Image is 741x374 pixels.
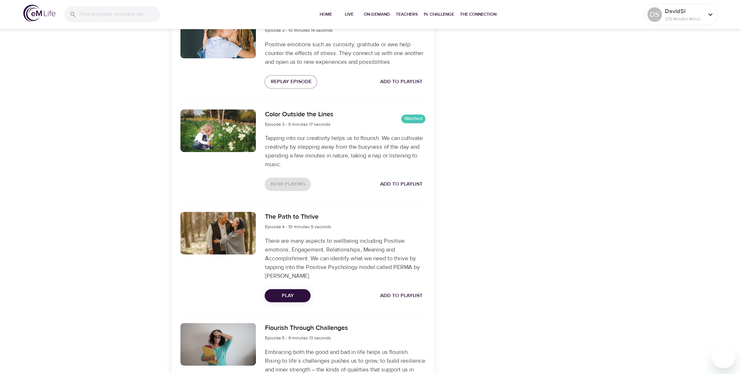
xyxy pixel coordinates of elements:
span: Live [340,11,358,18]
span: Episode 3 - 8 minutes 17 seconds [265,121,330,127]
span: Episode 4 - 10 minutes 5 seconds [265,224,331,230]
span: Add to Playlist [380,77,422,86]
p: Positive emotions such as curiosity, gratitude or awe help counter the effects of stress. They co... [265,40,425,66]
img: logo [23,5,55,22]
span: Add to Playlist [380,180,422,189]
p: 273 Mindful Minutes [665,16,703,22]
span: Play [270,291,305,300]
p: There are many aspects to wellbeing including Positive emotions, Engagement, Relationships, Meani... [265,237,425,280]
span: Episode 2 - 10 minutes 14 seconds [265,27,332,33]
input: Find programs, teachers, etc... [79,7,160,22]
span: Replay Episode [270,77,311,86]
span: Home [317,11,335,18]
span: Episode 5 - 9 minutes 13 seconds [265,335,331,341]
span: Teachers [396,11,418,18]
p: DavidSl [665,7,703,16]
p: Tapping into our creativity helps us to flourish. We can cultivate creativity by stepping away fr... [265,134,425,169]
span: On-Demand [364,11,390,18]
span: 1% Challenge [424,11,454,18]
span: Add to Playlist [380,291,422,300]
div: DS [647,7,662,22]
span: The Connection [460,11,496,18]
iframe: Button to launch messaging window [712,345,735,368]
button: Play [265,289,311,303]
button: Add to Playlist [377,178,425,191]
button: Add to Playlist [377,75,425,89]
h6: Flourish Through Challenges [265,323,348,334]
span: Watched [401,115,425,122]
h6: The Path to Thrive [265,212,331,222]
h6: Color Outside the Lines [265,109,333,120]
button: Add to Playlist [377,289,425,303]
button: Replay Episode [265,75,317,89]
